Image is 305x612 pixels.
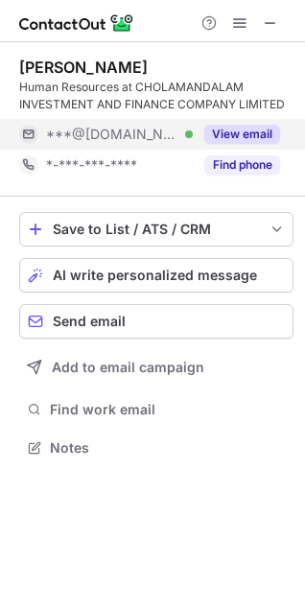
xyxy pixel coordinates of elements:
button: AI write personalized message [19,258,293,293]
span: Notes [50,439,286,457]
button: Reveal Button [204,155,280,175]
button: Find work email [19,396,293,423]
button: Notes [19,435,293,461]
span: AI write personalized message [53,268,257,283]
div: [PERSON_NAME] [19,58,148,77]
span: Add to email campaign [52,360,204,375]
button: Reveal Button [204,125,280,144]
button: save-profile-one-click [19,212,293,247]
span: Send email [53,314,126,329]
div: Human Resources at CHOLAMANDALAM INVESTMENT AND FINANCE COMPANY LIMITED [19,79,293,113]
span: Find work email [50,401,286,418]
div: Save to List / ATS / CRM [53,222,260,237]
span: ***@[DOMAIN_NAME] [46,126,178,143]
button: Add to email campaign [19,350,293,385]
button: Send email [19,304,293,339]
img: ContactOut v5.3.10 [19,12,134,35]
